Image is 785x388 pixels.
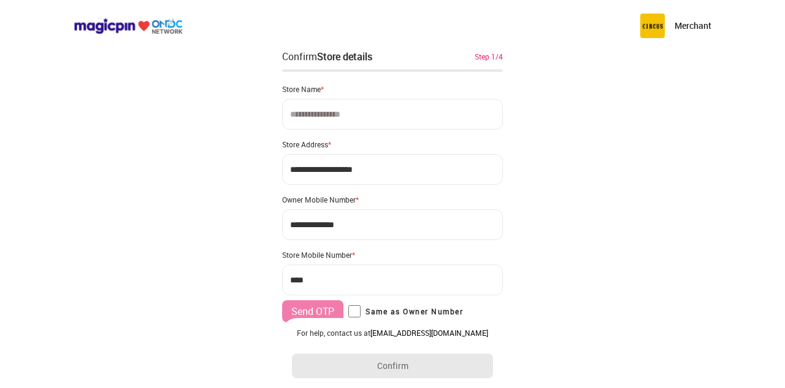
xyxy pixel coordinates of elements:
[282,84,503,94] div: Store Name
[282,250,503,260] div: Store Mobile Number
[675,20,711,32] p: Merchant
[348,305,361,317] input: Same as Owner Number
[640,14,665,38] img: circus.b677b59b.png
[370,328,488,338] a: [EMAIL_ADDRESS][DOMAIN_NAME]
[74,18,183,34] img: ondc-logo-new-small.8a59708e.svg
[317,50,372,63] div: Store details
[292,328,493,338] div: For help, contact us at
[282,195,503,204] div: Owner Mobile Number
[475,51,503,62] div: Step 1/4
[282,49,372,64] div: Confirm
[282,300,343,322] button: Send OTP
[292,354,493,378] button: Confirm
[348,305,463,317] label: Same as Owner Number
[282,139,503,149] div: Store Address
